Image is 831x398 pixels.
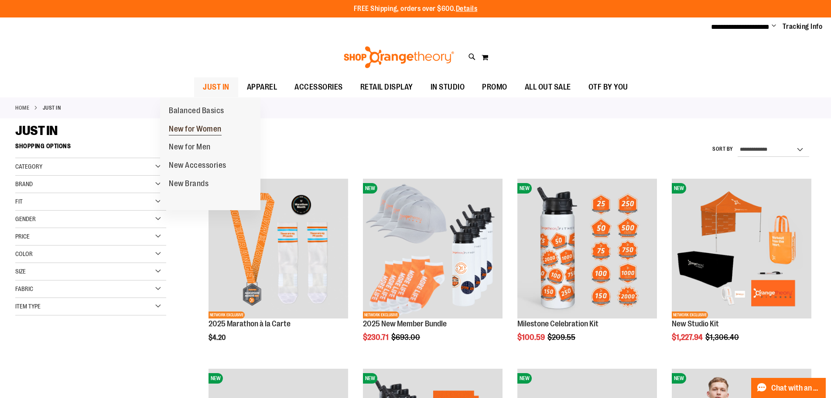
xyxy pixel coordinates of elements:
span: IN STUDIO [431,77,465,97]
span: NETWORK EXCLUSIVE [672,311,708,318]
span: NEW [363,373,377,384]
span: $4.20 [209,334,227,342]
span: NEW [672,183,686,194]
span: $100.59 [517,333,546,342]
a: Milestone Celebration Kit [517,319,598,328]
span: NEW [209,373,223,384]
img: 2025 Marathon à la Carte [209,179,348,318]
div: product [359,174,507,364]
span: APPAREL [247,77,277,97]
span: $1,227.94 [672,333,704,342]
span: Size [15,268,26,275]
span: Gender [15,215,36,222]
div: product [513,174,661,364]
button: Account menu [772,22,776,31]
span: New Brands [169,179,209,190]
span: Chat with an Expert [771,384,821,392]
span: New for Men [169,142,211,153]
a: Milestone Celebration KitNEW [517,179,657,320]
span: ACCESSORIES [294,77,343,97]
img: New Studio Kit [672,179,811,318]
div: product [667,174,816,364]
div: product [204,174,352,364]
span: Fit [15,198,23,205]
a: 2025 New Member BundleNEWNETWORK EXCLUSIVE [363,179,503,320]
img: 2025 New Member Bundle [363,179,503,318]
span: JUST IN [15,123,58,138]
span: Brand [15,180,33,187]
span: JUST IN [203,77,229,97]
span: PROMO [482,77,507,97]
span: $230.71 [363,333,390,342]
a: 2025 Marathon à la CarteNEWNETWORK EXCLUSIVE [209,179,348,320]
a: Details [456,5,478,13]
span: NEW [517,373,532,384]
span: $693.00 [391,333,421,342]
span: RETAIL DISPLAY [360,77,413,97]
img: Shop Orangetheory [342,46,455,68]
a: 2025 New Member Bundle [363,319,447,328]
span: NEW [517,183,532,194]
span: Item Type [15,303,41,310]
span: Balanced Basics [169,106,224,117]
span: NEW [363,183,377,194]
span: $1,306.40 [705,333,740,342]
label: Sort By [712,145,733,153]
span: Category [15,163,42,170]
a: 2025 Marathon à la Carte [209,319,291,328]
p: FREE Shipping, orders over $600. [354,4,478,14]
span: New Accessories [169,161,226,172]
span: New for Women [169,125,222,135]
span: $209.55 [547,333,577,342]
img: Milestone Celebration Kit [517,179,657,318]
span: Color [15,250,33,257]
a: Home [15,104,29,112]
span: Fabric [15,285,33,292]
a: New Studio KitNEWNETWORK EXCLUSIVE [672,179,811,320]
a: Tracking Info [783,22,823,31]
span: NETWORK EXCLUSIVE [363,311,399,318]
span: NETWORK EXCLUSIVE [209,311,245,318]
span: ALL OUT SALE [525,77,571,97]
span: OTF BY YOU [588,77,628,97]
strong: Shopping Options [15,138,166,158]
span: NEW [672,373,686,384]
strong: JUST IN [43,104,61,112]
button: Chat with an Expert [751,378,826,398]
a: New Studio Kit [672,319,719,328]
span: Price [15,233,30,240]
